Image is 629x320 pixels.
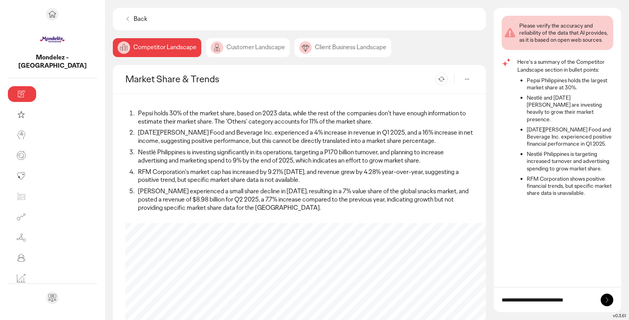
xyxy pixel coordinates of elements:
[519,22,610,44] div: Please verify the accuracy and reliability of the data that AI provides, as it is based on open w...
[118,41,130,54] img: image
[294,38,391,57] div: Client Business Landscape
[211,41,223,54] img: image
[125,73,219,85] h2: Market Share & Trends
[435,73,448,85] button: Refresh
[527,150,613,172] li: Nestlé Philippines is targeting increased turnover and advertising spending to grow market share.
[527,94,613,123] li: Nestlé and [DATE][PERSON_NAME] are investing heavily to grow their market presence.
[527,126,613,148] li: [DATE][PERSON_NAME] Food and Beverage Inc. experienced positive financial performance in Q1 2025.
[136,129,473,145] li: [DATE][PERSON_NAME] Food and Beverage Inc. experienced a 4% increase in revenue in Q1 2025, and a...
[517,58,613,74] p: Here's a summary of the Competitor Landscape section in bullet points:
[136,187,473,212] li: [PERSON_NAME] experienced a small share decline in [DATE], resulting in a 7% value share of the g...
[527,175,613,197] li: RFM Corporation shows positive financial trends, but specific market share data is unavailable.
[206,38,290,57] div: Customer Landscape
[38,25,66,54] img: project avatar
[134,15,147,23] p: Back
[299,41,312,54] img: image
[527,77,613,91] li: Pepsi Philippines holds the largest market share at 30%.
[136,168,473,185] li: RFM Corporation's market cap has increased by 9.21% [DATE], and revenue grew by 4.28% year-over-y...
[113,38,201,57] div: Competitor Landscape
[46,292,59,304] div: Send feedback
[136,109,473,126] li: Pepsi holds 30% of the market share, based on 2023 data, while the rest of the companies don't ha...
[8,54,97,70] p: Mondelez - Philippines
[136,148,473,165] li: Nestlé Philippines is investing significantly in its operations, targeting a P170 billion turnove...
